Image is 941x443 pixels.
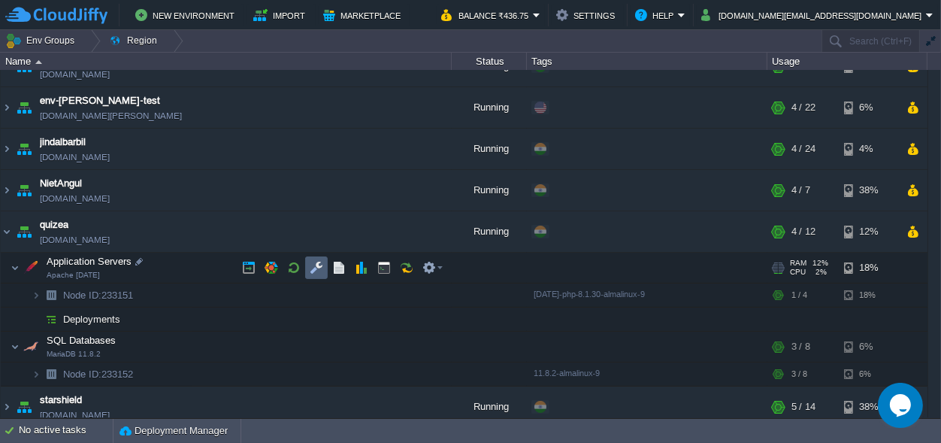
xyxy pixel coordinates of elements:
img: AMDAwAAAACH5BAEAAAAALAAAAAABAAEAAAICRAEAOw== [41,363,62,386]
span: Node ID: [63,369,101,380]
span: MariaDB 11.8.2 [47,350,101,359]
div: 3 / 8 [791,363,807,386]
span: 233151 [62,289,135,302]
a: Node ID:233152 [62,368,135,381]
div: 4 / 24 [791,129,815,169]
img: AMDAwAAAACH5BAEAAAAALAAAAAABAAEAAAICRAEAOw== [1,87,13,128]
a: SQL DatabasesMariaDB 11.8.2 [45,335,118,346]
span: [DATE]-php-8.1.30-almalinux-9 [534,290,645,299]
div: 4 / 12 [791,211,815,252]
span: Application Servers [45,255,134,268]
img: AMDAwAAAACH5BAEAAAAALAAAAAABAAEAAAICRAEAOw== [1,129,13,169]
div: 6% [844,363,893,386]
a: Application ServersApache [DATE] [45,256,134,267]
img: AMDAwAAAACH5BAEAAAAALAAAAAABAAEAAAICRAEAOw== [14,387,35,427]
button: Deployment Manager [120,423,228,438]
img: AMDAwAAAACH5BAEAAAAALAAAAAABAAEAAAICRAEAOw== [20,253,41,283]
div: No active tasks [19,419,113,443]
span: Apache [DATE] [47,271,100,280]
button: Env Groups [5,30,80,51]
a: env-[PERSON_NAME]-test [40,93,160,108]
div: Running [452,170,527,211]
div: 5 / 14 [791,387,815,427]
div: 6% [844,332,893,362]
a: [DOMAIN_NAME] [40,232,110,247]
a: quizea [40,217,68,232]
button: Region [109,30,162,51]
img: AMDAwAAAACH5BAEAAAAALAAAAAABAAEAAAICRAEAOw== [11,332,20,362]
a: [DOMAIN_NAME] [40,191,110,206]
img: AMDAwAAAACH5BAEAAAAALAAAAAABAAEAAAICRAEAOw== [14,87,35,128]
img: AMDAwAAAACH5BAEAAAAALAAAAAABAAEAAAICRAEAOw== [20,332,41,362]
span: 11.8.2-almalinux-9 [534,369,600,378]
span: CPU [790,268,806,277]
div: 38% [844,387,893,427]
img: AMDAwAAAACH5BAEAAAAALAAAAAABAAEAAAICRAEAOw== [35,60,42,64]
div: Status [452,53,526,70]
span: 2% [812,268,827,277]
div: 4% [844,129,893,169]
button: Marketplace [323,6,405,24]
img: AMDAwAAAACH5BAEAAAAALAAAAAABAAEAAAICRAEAOw== [41,284,62,307]
span: RAM [790,259,806,268]
iframe: chat widget [878,383,926,428]
div: Tags [528,53,767,70]
img: AMDAwAAAACH5BAEAAAAALAAAAAABAAEAAAICRAEAOw== [32,363,41,386]
div: 12% [844,211,893,252]
img: AMDAwAAAACH5BAEAAAAALAAAAAABAAEAAAICRAEAOw== [32,284,41,307]
span: Node ID: [63,290,101,301]
button: New Environment [135,6,239,24]
a: [DOMAIN_NAME][PERSON_NAME] [40,108,182,123]
img: AMDAwAAAACH5BAEAAAAALAAAAAABAAEAAAICRAEAOw== [1,387,13,427]
div: Running [452,387,527,427]
div: 3 / 8 [791,332,810,362]
div: Running [452,129,527,169]
span: 233152 [62,368,135,381]
img: AMDAwAAAACH5BAEAAAAALAAAAAABAAEAAAICRAEAOw== [11,253,20,283]
button: [DOMAIN_NAME][EMAIL_ADDRESS][DOMAIN_NAME] [701,6,926,24]
a: NietAngul [40,176,82,191]
img: AMDAwAAAACH5BAEAAAAALAAAAAABAAEAAAICRAEAOw== [1,211,13,252]
div: Name [2,53,451,70]
span: SQL Databases [45,334,118,347]
img: AMDAwAAAACH5BAEAAAAALAAAAAABAAEAAAICRAEAOw== [14,170,35,211]
div: 4 / 22 [791,87,815,128]
img: CloudJiffy [5,6,107,25]
a: jindalbarbil [40,135,86,150]
a: Node ID:233151 [62,289,135,302]
img: AMDAwAAAACH5BAEAAAAALAAAAAABAAEAAAICRAEAOw== [32,308,41,331]
div: Usage [768,53,927,70]
a: Deployments [62,313,123,326]
span: 12% [812,259,828,268]
img: AMDAwAAAACH5BAEAAAAALAAAAAABAAEAAAICRAEAOw== [14,211,35,252]
a: [DOMAIN_NAME] [40,67,110,82]
div: 18% [844,284,893,307]
a: [DOMAIN_NAME] [40,408,110,423]
div: 6% [844,87,893,128]
div: 18% [844,253,893,283]
img: AMDAwAAAACH5BAEAAAAALAAAAAABAAEAAAICRAEAOw== [14,129,35,169]
img: AMDAwAAAACH5BAEAAAAALAAAAAABAAEAAAICRAEAOw== [1,170,13,211]
div: Running [452,87,527,128]
div: 4 / 7 [791,170,810,211]
div: Running [452,211,527,252]
button: Balance ₹436.75 [441,6,533,24]
div: 38% [844,170,893,211]
a: [DOMAIN_NAME] [40,150,110,165]
button: Settings [556,6,619,24]
button: Import [253,6,310,24]
div: 1 / 4 [791,284,807,307]
img: AMDAwAAAACH5BAEAAAAALAAAAAABAAEAAAICRAEAOw== [41,308,62,331]
a: starshield [40,393,82,408]
button: Help [635,6,678,24]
